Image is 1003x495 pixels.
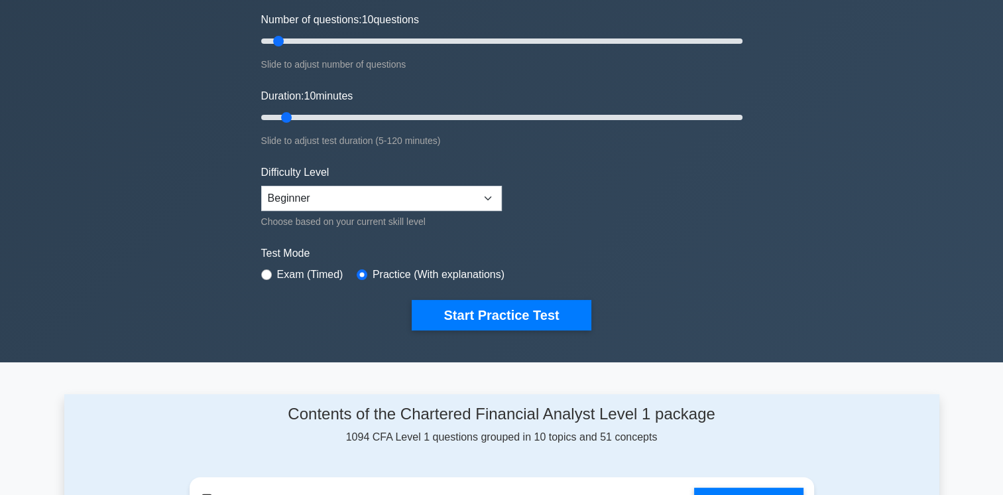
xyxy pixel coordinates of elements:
span: 10 [304,90,316,102]
div: Slide to adjust test duration (5-120 minutes) [261,133,742,149]
label: Exam (Timed) [277,267,343,283]
label: Practice (With explanations) [373,267,504,283]
label: Test Mode [261,246,742,261]
button: Start Practice Test [412,300,591,330]
h4: Contents of the Chartered Financial Analyst Level 1 package [190,405,814,424]
div: Slide to adjust number of questions [261,56,742,72]
span: 10 [362,14,374,25]
label: Difficulty Level [261,165,329,180]
div: 1094 CFA Level 1 questions grouped in 10 topics and 51 concepts [190,405,814,445]
label: Number of questions: questions [261,12,419,28]
div: Choose based on your current skill level [261,214,502,230]
label: Duration: minutes [261,88,353,104]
